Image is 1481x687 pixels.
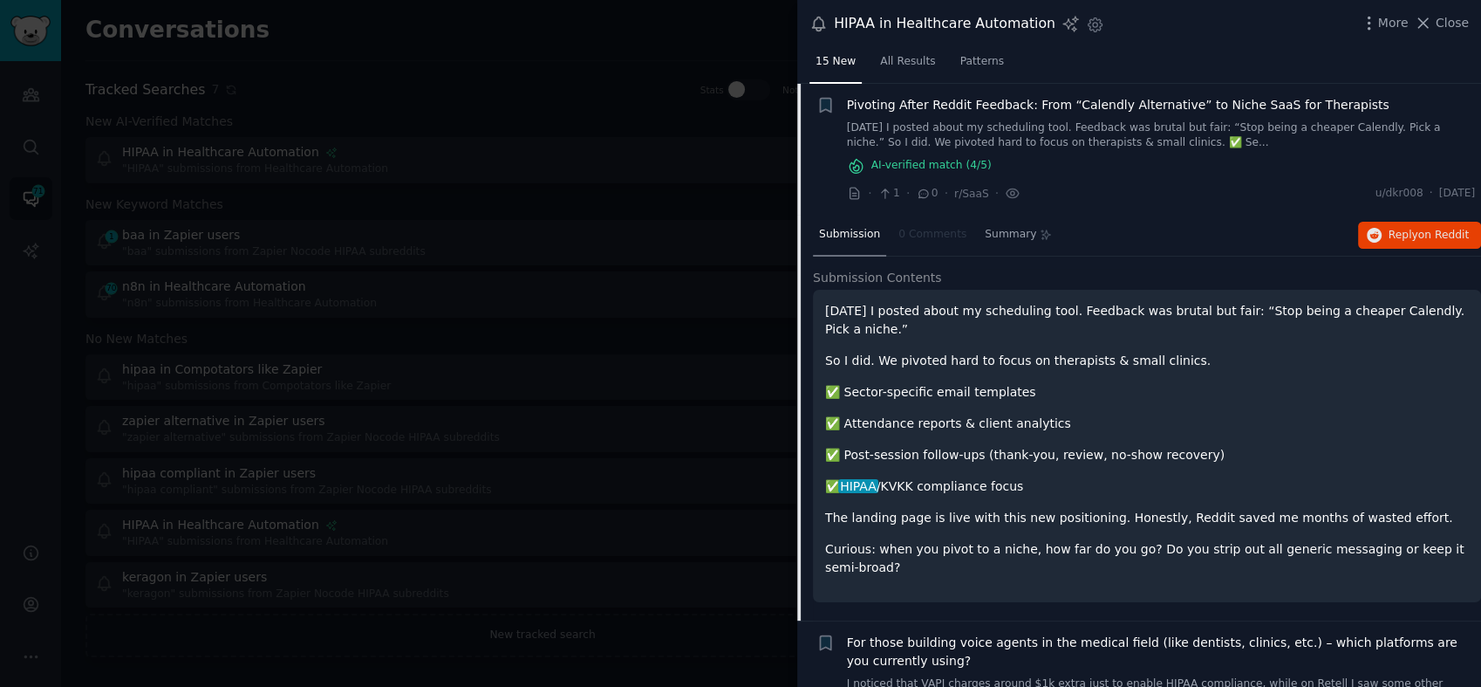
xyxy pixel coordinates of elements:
span: More [1378,14,1409,32]
span: Reply [1389,228,1469,244]
span: · [945,184,948,203]
p: So I did. We pivoted hard to focus on therapists & small clinics. [825,352,1469,370]
span: HIPAA [838,479,877,493]
a: For those building voice agents in the medical field (like dentists, clinics, etc.) – which platf... [847,634,1476,670]
span: · [1430,186,1433,202]
span: r/SaaS [954,188,989,200]
span: Close [1436,14,1469,32]
span: 1 [877,186,899,202]
span: Patterns [960,54,1004,70]
span: 15 New [816,54,856,70]
span: on Reddit [1418,229,1469,241]
p: ✅ /KVKK compliance focus [825,477,1469,496]
p: The landing page is live with this new positioning. Honestly, Reddit saved me months of wasted ef... [825,509,1469,527]
span: Submission [819,227,880,243]
p: ✅ Post-session follow-ups (thank-you, review, no-show recovery) [825,446,1469,464]
span: · [868,184,871,203]
a: All Results [874,48,941,84]
a: 15 New [809,48,862,84]
span: AI-verified match ( 4 /5) [871,158,992,174]
a: [DATE] I posted about my scheduling tool. Feedback was brutal but fair: “Stop being a cheaper Cal... [847,120,1476,151]
div: HIPAA in Healthcare Automation [834,13,1055,35]
span: Submission Contents [813,269,942,287]
p: [DATE] I posted about my scheduling tool. Feedback was brutal but fair: “Stop being a cheaper Cal... [825,302,1469,339]
span: · [906,184,910,203]
button: More [1360,14,1409,32]
button: Close [1414,14,1469,32]
p: ✅ Attendance reports & client analytics [825,415,1469,433]
span: u/dkr008 [1375,186,1423,202]
a: Patterns [954,48,1010,84]
span: All Results [880,54,935,70]
span: Summary [985,227,1036,243]
span: 0 [916,186,938,202]
span: · [995,184,999,203]
button: Replyon Reddit [1358,222,1481,250]
p: Curious: when you pivot to a niche, how far do you go? Do you strip out all generic messaging or ... [825,540,1469,577]
span: [DATE] [1439,186,1475,202]
a: Pivoting After Reddit Feedback: From “Calendly Alternative” to Niche SaaS for Therapists [847,96,1389,114]
p: ✅ Sector-specific email templates [825,383,1469,402]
